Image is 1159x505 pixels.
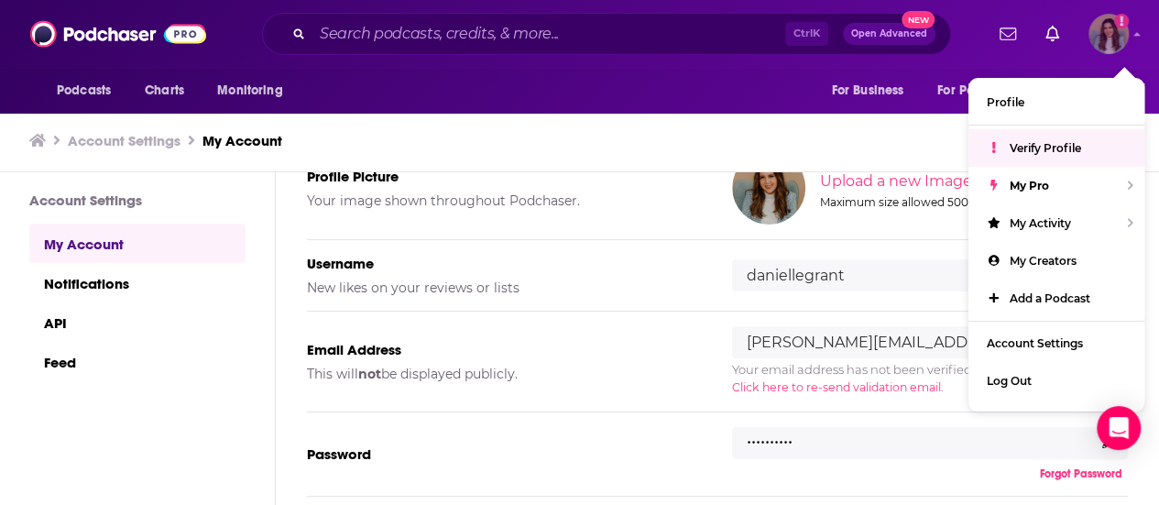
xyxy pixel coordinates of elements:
[831,78,903,104] span: For Business
[29,224,246,263] a: My Account
[29,192,246,209] h3: Account Settings
[732,151,805,225] img: Your profile image
[1010,216,1071,230] span: My Activity
[1010,291,1090,305] span: Add a Podcast
[987,336,1083,350] span: Account Settings
[307,445,703,463] h5: Password
[992,18,1023,49] a: Show notifications dropdown
[818,73,926,108] button: open menu
[968,78,1144,412] ul: Show profile menu
[1088,14,1129,54] span: Logged in as daniellegrant
[820,195,1124,209] div: Maximum size allowed 5000Kb of PNG, JPEG, JPG
[1114,14,1129,28] svg: Email not verified
[968,242,1144,280] a: My Creators
[307,366,703,382] h5: This will be displayed publicly.
[44,73,135,108] button: open menu
[30,16,206,51] img: Podchaser - Follow, Share and Rate Podcasts
[1010,141,1081,155] span: Verify Profile
[902,11,935,28] span: New
[307,280,703,296] h5: New likes on your reviews or lists
[1034,467,1128,481] button: Forgot Password
[307,192,703,209] h5: Your image shown throughout Podchaser.
[57,78,111,104] span: Podcasts
[851,29,927,38] span: Open Advanced
[68,132,180,149] a: Account Settings
[1088,14,1129,54] img: User Profile
[968,83,1144,121] a: Profile
[1010,179,1049,192] span: My Pro
[732,259,1128,291] input: username
[29,342,246,381] a: Feed
[843,23,935,45] button: Open AdvancedNew
[968,280,1144,317] a: Add a Podcast
[732,361,1128,396] div: Your email address has not been verified. .
[217,78,282,104] span: Monitoring
[307,341,703,358] h5: Email Address
[1048,73,1115,108] button: open menu
[1088,14,1129,54] button: Show profile menu
[732,326,1128,358] input: email
[29,263,246,302] a: Notifications
[747,423,793,449] p: ..........
[307,255,703,272] h5: Username
[133,73,195,108] a: Charts
[968,324,1144,362] a: Account Settings
[785,22,828,46] span: Ctrl K
[732,380,941,394] span: Click here to re-send validation email
[1097,406,1141,450] div: Open Intercom Messenger
[1038,18,1066,49] a: Show notifications dropdown
[937,78,1025,104] span: For Podcasters
[987,95,1024,109] span: Profile
[145,78,184,104] span: Charts
[307,168,703,185] h5: Profile Picture
[204,73,306,108] button: open menu
[262,13,951,55] div: Search podcasts, credits, & more...
[1010,254,1077,268] span: My Creators
[987,374,1032,388] span: Log Out
[358,366,381,382] b: not
[29,302,246,342] a: API
[202,132,282,149] a: My Account
[925,73,1052,108] button: open menu
[312,19,785,49] input: Search podcasts, credits, & more...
